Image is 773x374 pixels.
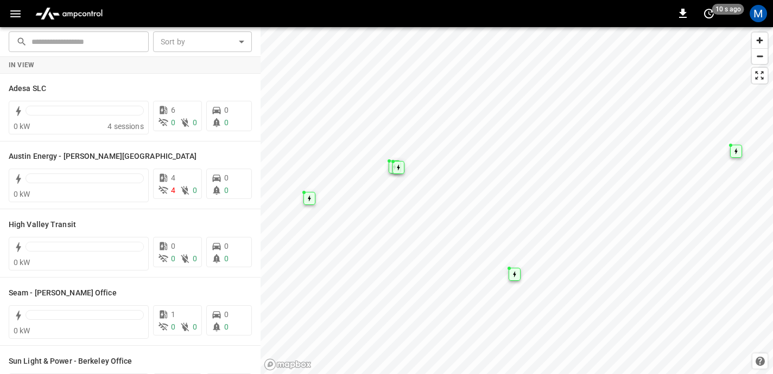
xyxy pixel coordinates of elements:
[224,173,229,182] span: 0
[171,106,175,114] span: 6
[14,122,30,131] span: 0 kW
[389,160,401,173] div: Map marker
[224,254,229,263] span: 0
[171,173,175,182] span: 4
[730,145,742,158] div: Map marker
[14,326,30,335] span: 0 kW
[9,287,117,299] h6: Seam - Holbrook Office
[9,219,76,231] h6: High Valley Transit
[261,27,773,374] canvas: Map
[14,190,30,198] span: 0 kW
[9,83,46,95] h6: Adesa SLC
[750,5,767,22] div: profile-icon
[9,356,132,367] h6: Sun Light & Power - Berkeley Office
[700,5,718,22] button: set refresh interval
[193,323,197,331] span: 0
[193,118,197,127] span: 0
[171,323,175,331] span: 0
[224,242,229,250] span: 0
[171,118,175,127] span: 0
[224,186,229,195] span: 0
[193,254,197,263] span: 0
[171,254,175,263] span: 0
[171,242,175,250] span: 0
[224,106,229,114] span: 0
[171,310,175,319] span: 1
[9,151,197,163] h6: Austin Energy - Decker Creek Power Station
[752,48,768,64] button: Zoom out
[752,33,768,48] button: Zoom in
[392,161,404,174] div: Map marker
[171,186,175,195] span: 4
[224,118,229,127] span: 0
[107,122,144,131] span: 4 sessions
[752,49,768,64] span: Zoom out
[9,61,35,69] strong: In View
[303,192,315,205] div: Map marker
[264,358,312,371] a: Mapbox homepage
[712,4,744,15] span: 10 s ago
[31,3,107,24] img: ampcontrol.io logo
[509,268,521,281] div: Map marker
[224,323,229,331] span: 0
[224,310,229,319] span: 0
[193,186,197,195] span: 0
[14,258,30,267] span: 0 kW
